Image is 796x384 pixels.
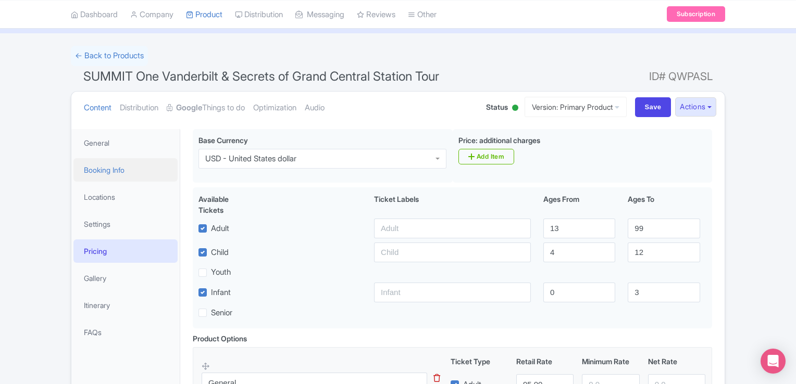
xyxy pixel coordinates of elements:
[73,321,178,344] a: FAQs
[211,307,232,319] label: Senior
[446,356,512,367] div: Ticket Type
[73,131,178,155] a: General
[73,158,178,182] a: Booking Info
[73,185,178,209] a: Locations
[510,100,520,117] div: Active
[635,97,671,117] input: Save
[120,92,158,124] a: Distribution
[374,242,531,262] input: Child
[374,219,531,238] input: Adult
[761,349,786,374] div: Open Intercom Messenger
[649,66,713,87] span: ID# QWPASL
[205,154,296,163] div: USD - United States dollar
[512,356,578,367] div: Retail Rate
[71,46,148,66] a: ← Back to Products
[211,223,229,235] label: Adult
[486,101,508,112] span: Status
[198,136,248,145] span: Base Currency
[368,194,537,215] div: Ticket Labels
[211,247,229,259] label: Child
[675,97,716,117] button: Actions
[176,102,202,114] strong: Google
[211,266,231,278] label: Youth
[458,135,540,146] label: Price: additional charges
[667,6,725,22] a: Subscription
[167,92,245,124] a: GoogleThings to do
[73,212,178,236] a: Settings
[84,92,111,124] a: Content
[198,194,255,215] div: Available Tickets
[193,333,247,344] div: Product Options
[458,149,514,164] a: Add Item
[644,356,710,367] div: Net Rate
[73,266,178,290] a: Gallery
[73,239,178,263] a: Pricing
[73,293,178,317] a: Itinerary
[525,97,627,117] a: Version: Primary Product
[374,283,531,302] input: Infant
[621,194,706,215] div: Ages To
[537,194,621,215] div: Ages From
[305,92,325,124] a: Audio
[578,356,643,367] div: Minimum Rate
[253,92,296,124] a: Optimization
[211,287,231,299] label: Infant
[83,69,439,84] span: SUMMIT One Vanderbilt & Secrets of Grand Central Station Tour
